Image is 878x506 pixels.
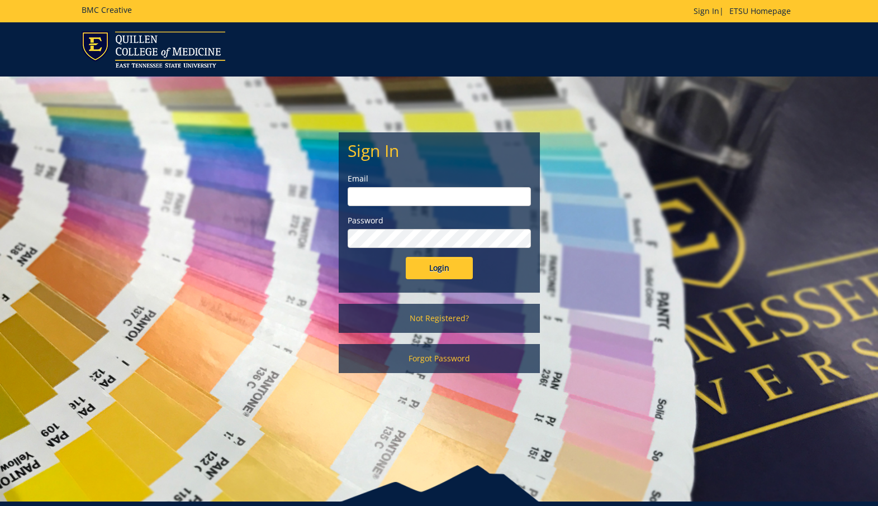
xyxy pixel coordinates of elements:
label: Email [348,173,531,184]
a: Sign In [694,6,719,16]
label: Password [348,215,531,226]
img: ETSU logo [82,31,225,68]
a: ETSU Homepage [724,6,796,16]
p: | [694,6,796,17]
input: Login [406,257,473,279]
a: Forgot Password [339,344,540,373]
h2: Sign In [348,141,531,160]
a: Not Registered? [339,304,540,333]
h5: BMC Creative [82,6,132,14]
